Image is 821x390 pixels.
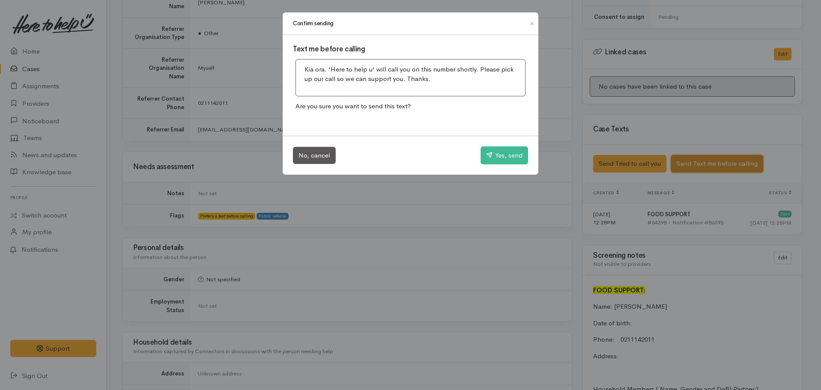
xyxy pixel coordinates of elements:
button: Close [525,18,539,29]
h3: Text me before calling [293,45,528,54]
button: No, cancel [293,147,336,164]
button: Yes, send [481,146,528,164]
p: Are you sure you want to send this text? [293,99,528,114]
p: Kia ora. 'Here to help u' will call you on this number shortly. Please pick up our call so we can... [304,65,517,84]
h1: Confirm sending [293,19,334,28]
